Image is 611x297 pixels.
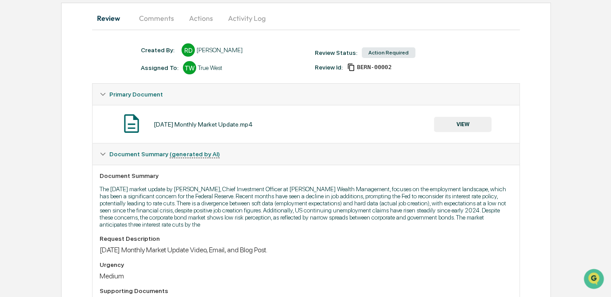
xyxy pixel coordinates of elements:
div: Start new chat [30,67,145,76]
button: Comments [132,8,181,29]
div: Request Description [100,235,512,242]
span: Data Lookup [18,128,56,137]
p: The [DATE] market update by [PERSON_NAME], Chief Investment Officer at [PERSON_NAME] Wealth Manag... [100,185,512,228]
div: Action Required [362,47,415,58]
div: Created By: ‎ ‎ [141,46,177,54]
div: True West [198,64,222,71]
div: [DATE] Monthly Market Update.mp4 [154,121,253,128]
u: (generated by AI) [170,150,220,158]
div: Urgency [100,261,512,268]
div: Assigned To: [141,64,178,71]
a: 🖐️Preclearance [5,108,61,123]
span: e498e8e1-5556-4916-91b9-62d746771ad2 [357,64,391,71]
span: Attestations [73,111,110,120]
a: 🔎Data Lookup [5,124,59,140]
div: Review Status: [315,49,357,56]
div: Document Summary [100,172,512,179]
button: Actions [181,8,221,29]
a: Powered byPylon [62,149,107,156]
div: [DATE] Monthly Market Update Video, Email, and Blog Post. [100,246,512,254]
span: Primary Document [109,91,163,98]
span: Preclearance [18,111,57,120]
div: Review Id: [315,64,343,71]
div: secondary tabs example [92,8,520,29]
p: How can we help? [9,18,161,32]
div: Primary Document [93,84,519,105]
button: Review [92,8,132,29]
a: 🗄️Attestations [61,108,113,123]
div: Supporting Documents [100,287,512,294]
img: Document Icon [120,112,143,135]
div: [PERSON_NAME] [197,46,243,54]
span: Document Summary [109,150,220,158]
img: 1746055101610-c473b297-6a78-478c-a979-82029cc54cd1 [9,67,25,83]
div: RD [182,43,195,57]
span: Pylon [88,150,107,156]
div: Primary Document [93,105,519,143]
button: Activity Log [221,8,273,29]
div: 🖐️ [9,112,16,119]
div: Medium [100,272,512,280]
div: 🗄️ [64,112,71,119]
button: Start new chat [151,70,161,81]
div: TW [183,61,196,74]
div: Document Summary (generated by AI) [93,143,519,165]
button: VIEW [434,117,491,132]
div: 🔎 [9,129,16,136]
iframe: Open customer support [583,268,607,292]
div: We're available if you need us! [30,76,112,83]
